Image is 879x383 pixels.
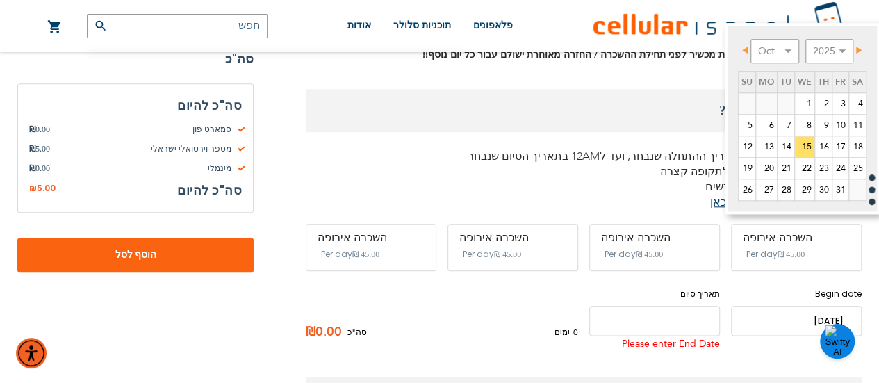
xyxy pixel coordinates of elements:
span: Per day [321,248,352,261]
a: 16 [815,136,832,157]
span: פלאפונים [473,20,513,31]
div: השכרה אירופה [459,231,566,244]
a: 20 [756,158,777,179]
a: 28 [778,179,794,200]
a: 26 [739,179,755,200]
span: ‏45.00 ₪ [636,250,663,259]
a: 19 [739,158,755,179]
a: Next [848,41,865,58]
div: השכרה אירופה [743,231,850,244]
span: Tuesday [780,76,791,88]
span: Per day [746,248,778,261]
select: Select year [805,39,854,63]
a: 9 [815,115,832,136]
span: תוכניות סלולר [393,20,451,31]
div: תפריט נגישות [16,338,47,368]
a: 6 [756,115,777,136]
div: השכרה אירופה [318,231,425,244]
p: תוכנית זו היא תוכנית השכרה לתקופה קצרה לתוכניות ארוכות יותר מ- 4 חודשים ניתן לראות [306,164,862,210]
label: Begin date [731,288,862,300]
span: 5.00 [29,142,50,155]
a: את התוכניות שלנו כאן [710,195,811,210]
span: ₪ [29,142,35,155]
a: 14 [778,136,794,157]
span: Per day [605,248,636,261]
div: Please enter End Date [589,336,720,353]
span: Per day [463,248,494,261]
a: 2 [815,93,832,114]
input: MM/DD/YYYY [589,306,720,336]
span: ‏45.00 ₪ [778,250,805,259]
span: מספר וירטואלי ישראלי [50,142,242,155]
a: 31 [832,179,848,200]
span: 0 [570,326,578,339]
label: תאריך סיום [589,288,720,300]
a: 8 [795,115,814,136]
a: 3 [832,93,848,114]
a: 11 [849,115,866,136]
a: 23 [815,158,832,179]
span: ₪ [29,162,35,174]
a: 10 [832,115,848,136]
a: 15 [795,136,814,157]
span: 0.00 [29,162,50,174]
span: ₪ [29,123,35,136]
span: Saturday [852,76,863,88]
strong: סה"כ [17,49,254,70]
span: ימים [554,326,570,339]
span: ‏45.00 ₪ [352,250,379,259]
a: 5 [739,115,755,136]
span: Prev [742,47,748,54]
a: 22 [795,158,814,179]
img: לוגו סלולר ישראל [593,1,846,51]
h3: סה"כ להיום [177,180,242,201]
a: 1 [795,93,814,114]
a: Prev [739,41,757,58]
div: השכרה אירופה [601,231,708,244]
select: Select month [750,39,799,63]
strong: לקיחת מכשיר לפני תחילת ההשכרה / החזרה מאוחרת ישולם עבור כל יום נוסף!! [422,48,746,61]
p: השכרה מתחילה מ12AM בתאריך ההתחלה שנבחר, ועד ל12AM בתאריך הסיום שנבחר [306,149,862,164]
span: סמארט פון [50,123,242,136]
span: אודות [347,20,371,31]
span: Sunday [741,76,753,88]
a: 25 [849,158,866,179]
a: 30 [815,179,832,200]
span: Wednesday [798,76,812,88]
a: 27 [756,179,777,200]
span: ₪ [29,183,37,195]
a: 29 [795,179,814,200]
a: 17 [832,136,848,157]
span: ‏45.00 ₪ [494,250,521,259]
span: הוסף לסל [63,248,208,263]
span: 0.00 [29,123,50,136]
span: מינמלי [50,162,242,174]
a: 7 [778,115,794,136]
a: 12 [739,136,755,157]
span: Friday [835,76,846,88]
span: סה"כ [347,326,367,339]
input: MM/DD/YYYY [731,306,862,336]
h3: סה"כ להיום [29,95,242,116]
a: 18 [849,136,866,157]
a: 13 [756,136,777,157]
a: 4 [849,93,866,114]
span: Next [856,47,862,54]
span: ₪0.00 [306,322,347,343]
span: 5.00 [37,182,56,194]
a: 21 [778,158,794,179]
span: Monday [759,76,774,88]
button: הוסף לסל [17,238,254,272]
span: Thursday [818,76,829,88]
h3: מתי תרצה את השירות? [306,89,862,132]
a: 24 [832,158,848,179]
input: חפש [87,14,268,38]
